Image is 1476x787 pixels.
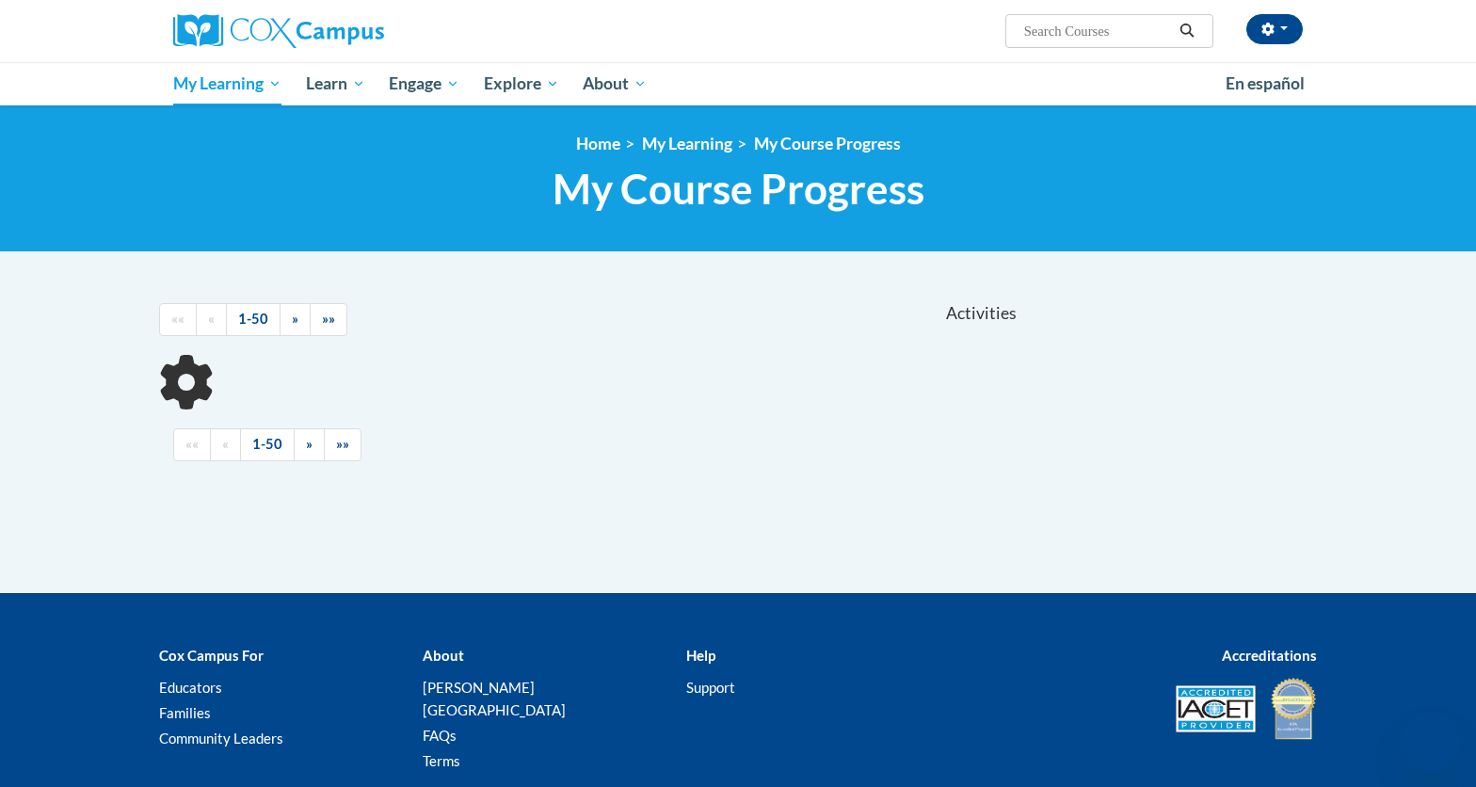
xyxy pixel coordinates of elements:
a: 1-50 [226,303,281,336]
a: Families [159,704,211,721]
a: Next [294,428,325,461]
span: »» [322,311,335,327]
span: My Learning [173,72,281,95]
a: Explore [472,62,571,105]
a: Home [576,134,620,153]
a: Cox Campus [173,14,531,48]
a: My Course Progress [754,134,901,153]
a: Support [686,679,735,696]
a: En español [1213,64,1317,104]
a: Community Leaders [159,730,283,747]
span: » [292,311,298,327]
a: Previous [196,303,227,336]
span: Engage [389,72,459,95]
input: Search Courses [1022,20,1173,42]
span: «« [171,311,184,327]
a: My Learning [161,62,294,105]
a: Terms [423,752,460,769]
iframe: Button to launch messaging window [1401,712,1461,772]
img: Cox Campus [173,14,384,48]
a: Learn [294,62,377,105]
a: About [571,62,660,105]
a: Previous [210,428,241,461]
span: » [306,436,313,452]
span: »» [336,436,349,452]
button: Search [1173,20,1201,42]
a: My Learning [642,134,732,153]
a: Educators [159,679,222,696]
a: Next [280,303,311,336]
a: FAQs [423,727,457,744]
img: IDA® Accredited [1270,676,1317,742]
a: End [310,303,347,336]
div: Main menu [145,62,1331,105]
span: En español [1226,73,1305,93]
a: 1-50 [240,428,295,461]
b: Help [686,647,715,664]
a: End [324,428,361,461]
span: My Course Progress [553,164,924,214]
span: Learn [306,72,365,95]
a: Begining [159,303,197,336]
b: About [423,647,464,664]
button: Account Settings [1246,14,1303,44]
span: « [208,311,215,327]
span: «« [185,436,199,452]
b: Cox Campus For [159,647,264,664]
span: « [222,436,229,452]
img: Accredited IACET® Provider [1176,685,1256,732]
span: About [583,72,647,95]
a: Engage [377,62,472,105]
a: [PERSON_NAME][GEOGRAPHIC_DATA] [423,679,566,718]
span: Explore [484,72,559,95]
span: Activities [946,303,1017,324]
b: Accreditations [1222,647,1317,664]
a: Begining [173,428,211,461]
